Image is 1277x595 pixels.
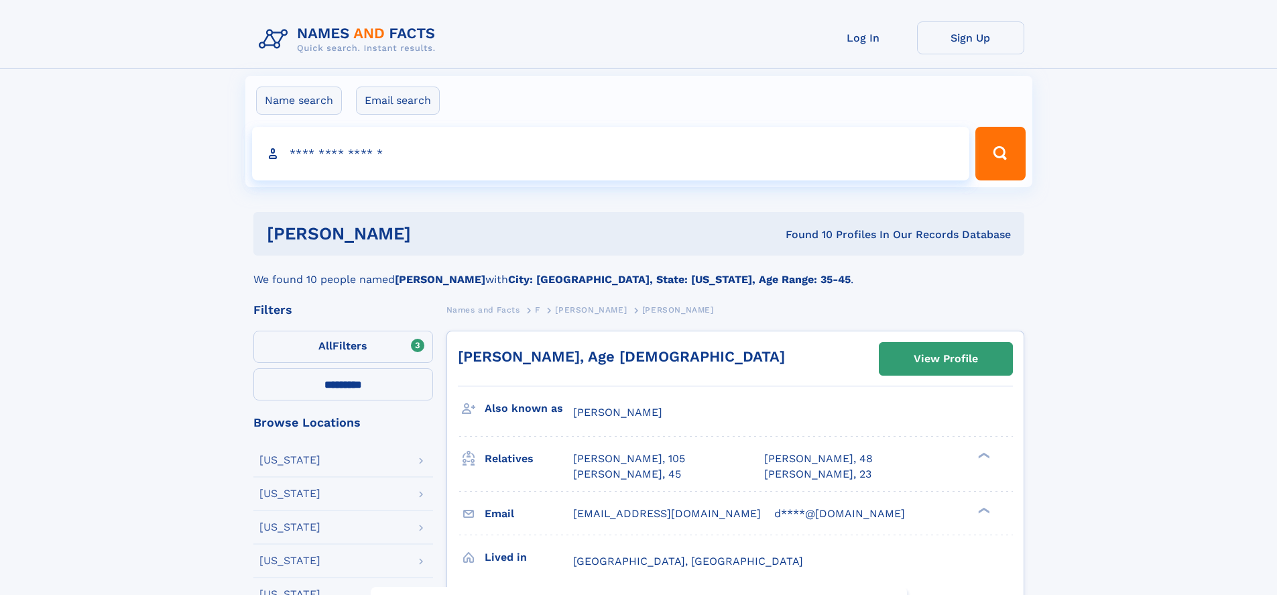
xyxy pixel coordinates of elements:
span: All [318,339,332,352]
span: [PERSON_NAME] [642,305,714,315]
div: We found 10 people named with . [253,256,1024,288]
img: Logo Names and Facts [253,21,446,58]
div: Found 10 Profiles In Our Records Database [598,227,1011,242]
div: Browse Locations [253,417,433,429]
h1: [PERSON_NAME] [267,225,599,242]
div: [US_STATE] [259,555,320,566]
label: Filters [253,331,433,363]
div: ❯ [975,506,991,515]
div: [US_STATE] [259,488,320,499]
a: View Profile [879,343,1012,375]
a: Sign Up [917,21,1024,54]
div: View Profile [914,343,978,374]
input: search input [252,127,970,180]
h3: Also known as [485,397,573,420]
div: [US_STATE] [259,455,320,466]
label: Name search [256,87,342,115]
a: [PERSON_NAME], 23 [764,467,871,482]
a: F [535,301,540,318]
div: ❯ [975,451,991,460]
h3: Relatives [485,447,573,470]
span: F [535,305,540,315]
span: [GEOGRAPHIC_DATA], [GEOGRAPHIC_DATA] [573,555,803,567]
label: Email search [356,87,440,115]
div: Filters [253,304,433,316]
h3: Lived in [485,546,573,569]
button: Search Button [975,127,1025,180]
a: Names and Facts [446,301,520,318]
a: [PERSON_NAME], Age [DEMOGRAPHIC_DATA] [458,348,785,365]
a: Log In [810,21,917,54]
a: [PERSON_NAME], 105 [573,451,685,466]
span: [PERSON_NAME] [573,406,662,419]
a: [PERSON_NAME], 48 [764,451,873,466]
b: [PERSON_NAME] [395,273,485,286]
b: City: [GEOGRAPHIC_DATA], State: [US_STATE], Age Range: 35-45 [508,273,851,286]
div: [US_STATE] [259,522,320,533]
a: [PERSON_NAME], 45 [573,467,681,482]
a: [PERSON_NAME] [555,301,627,318]
span: [EMAIL_ADDRESS][DOMAIN_NAME] [573,507,761,520]
span: [PERSON_NAME] [555,305,627,315]
h3: Email [485,502,573,525]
